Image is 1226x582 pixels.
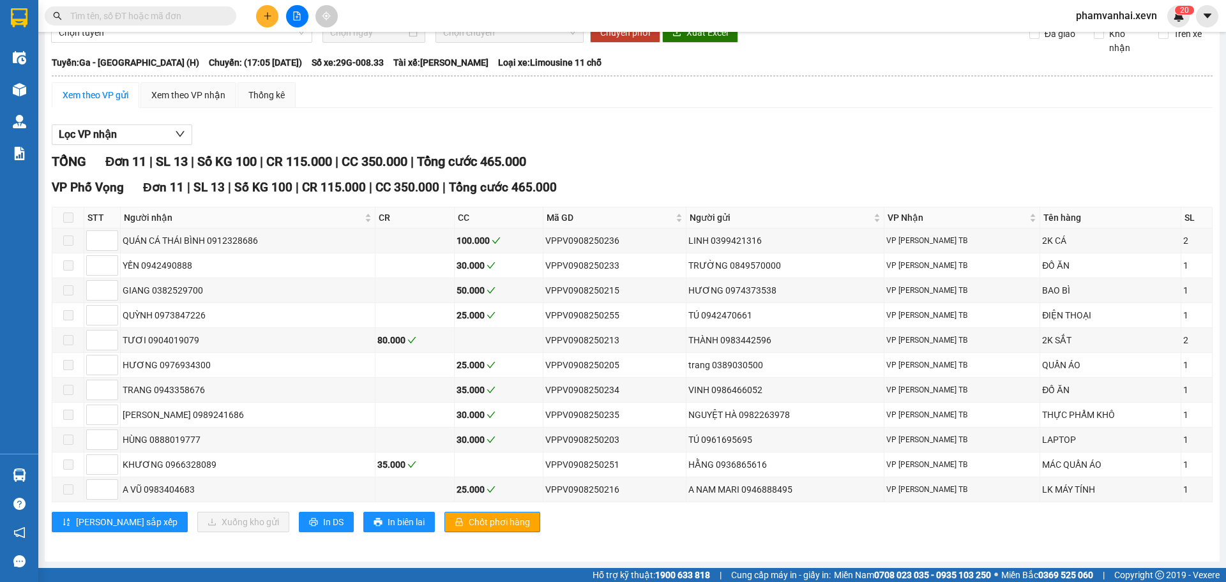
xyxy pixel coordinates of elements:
[123,433,373,447] div: HÙNG 0888019777
[1175,6,1194,15] sup: 20
[228,180,231,195] span: |
[296,180,299,195] span: |
[884,328,1040,353] td: VP Trần Phú TB
[1183,333,1210,347] div: 2
[260,154,263,169] span: |
[457,234,541,248] div: 100.000
[884,228,1040,253] td: VP Trần Phú TB
[688,358,882,372] div: trang 0389030500
[1066,8,1167,24] span: phamvanhai.xevn
[455,207,543,228] th: CC
[487,361,496,369] span: check
[1103,568,1105,582] span: |
[1042,283,1179,297] div: BAO BÌ
[492,236,501,245] span: check
[330,26,406,40] input: Chọn ngày
[1183,258,1210,272] div: 1
[487,435,496,444] span: check
[1040,27,1080,41] span: Đã giao
[1173,10,1184,22] img: icon-new-feature
[292,11,301,20] span: file-add
[884,278,1040,303] td: VP Trần Phú TB
[543,428,686,452] td: VPPV0908250203
[487,385,496,394] span: check
[209,56,302,70] span: Chuyến: (17:05 [DATE])
[886,260,1038,272] div: VP [PERSON_NAME] TB
[688,258,882,272] div: TRƯỜNG 0849570000
[545,458,684,472] div: VPPV0908250251
[543,452,686,477] td: VPPV0908250251
[455,518,464,528] span: lock
[63,88,128,102] div: Xem theo VP gửi
[545,308,684,322] div: VPPV0908250255
[545,383,684,397] div: VPPV0908250234
[1042,482,1179,496] div: LK MÁY TÍNH
[545,433,684,447] div: VPPV0908250203
[888,211,1027,225] span: VP Nhận
[76,515,178,529] span: [PERSON_NAME] sắp xếp
[884,428,1040,452] td: VP Trần Phú TB
[417,154,526,169] span: Tổng cước 465.000
[123,283,373,297] div: GIANG 0382529700
[1183,408,1210,422] div: 1
[543,303,686,328] td: VPPV0908250255
[323,515,344,529] span: In DS
[686,26,728,40] span: Xuất Excel
[449,180,557,195] span: Tổng cước 465.000
[1183,383,1210,397] div: 1
[593,568,710,582] span: Hỗ trợ kỹ thuật:
[1042,433,1179,447] div: LAPTOP
[1042,333,1179,347] div: 2K SẮT
[197,512,289,532] button: downloadXuống kho gửi
[688,308,882,322] div: TÚ 0942470661
[1042,408,1179,422] div: THỰC PHẨM KHÔ
[143,180,184,195] span: Đơn 11
[123,482,373,496] div: A VŨ 0983404683
[543,328,686,353] td: VPPV0908250213
[11,8,27,27] img: logo-vxr
[248,88,285,102] div: Thống kê
[545,258,684,272] div: VPPV0908250233
[672,28,681,38] span: download
[13,498,26,510] span: question-circle
[886,484,1038,496] div: VP [PERSON_NAME] TB
[731,568,831,582] span: Cung cấp máy in - giấy in:
[487,410,496,419] span: check
[688,408,882,422] div: NGUYỆT HÀ 0982263978
[322,11,331,20] span: aim
[377,333,452,347] div: 80.000
[886,434,1038,446] div: VP [PERSON_NAME] TB
[234,180,292,195] span: Số KG 100
[1181,207,1213,228] th: SL
[886,384,1038,396] div: VP [PERSON_NAME] TB
[123,408,373,422] div: [PERSON_NAME] 0989241686
[487,261,496,270] span: check
[498,56,602,70] span: Loại xe: Limousine 11 chỗ
[688,333,882,347] div: THÀNH 0983442596
[543,253,686,278] td: VPPV0908250233
[123,458,373,472] div: KHƯƠNG 0966328089
[13,526,26,539] span: notification
[886,334,1038,347] div: VP [PERSON_NAME] TB
[543,403,686,428] td: VPPV0908250235
[197,154,257,169] span: Số KG 100
[263,11,272,20] span: plus
[187,180,190,195] span: |
[886,310,1038,322] div: VP [PERSON_NAME] TB
[688,234,882,248] div: LINH 0399421316
[443,180,446,195] span: |
[543,378,686,403] td: VPPV0908250234
[1042,234,1179,248] div: 2K CÁ
[105,154,146,169] span: Đơn 11
[193,180,225,195] span: SL 13
[688,283,882,297] div: HƯƠNG 0974373538
[407,336,416,345] span: check
[13,147,26,160] img: solution-icon
[1183,458,1210,472] div: 1
[545,358,684,372] div: VPPV0908250205
[407,460,416,469] span: check
[545,283,684,297] div: VPPV0908250215
[256,5,278,27] button: plus
[457,482,541,496] div: 25.000
[342,154,407,169] span: CC 350.000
